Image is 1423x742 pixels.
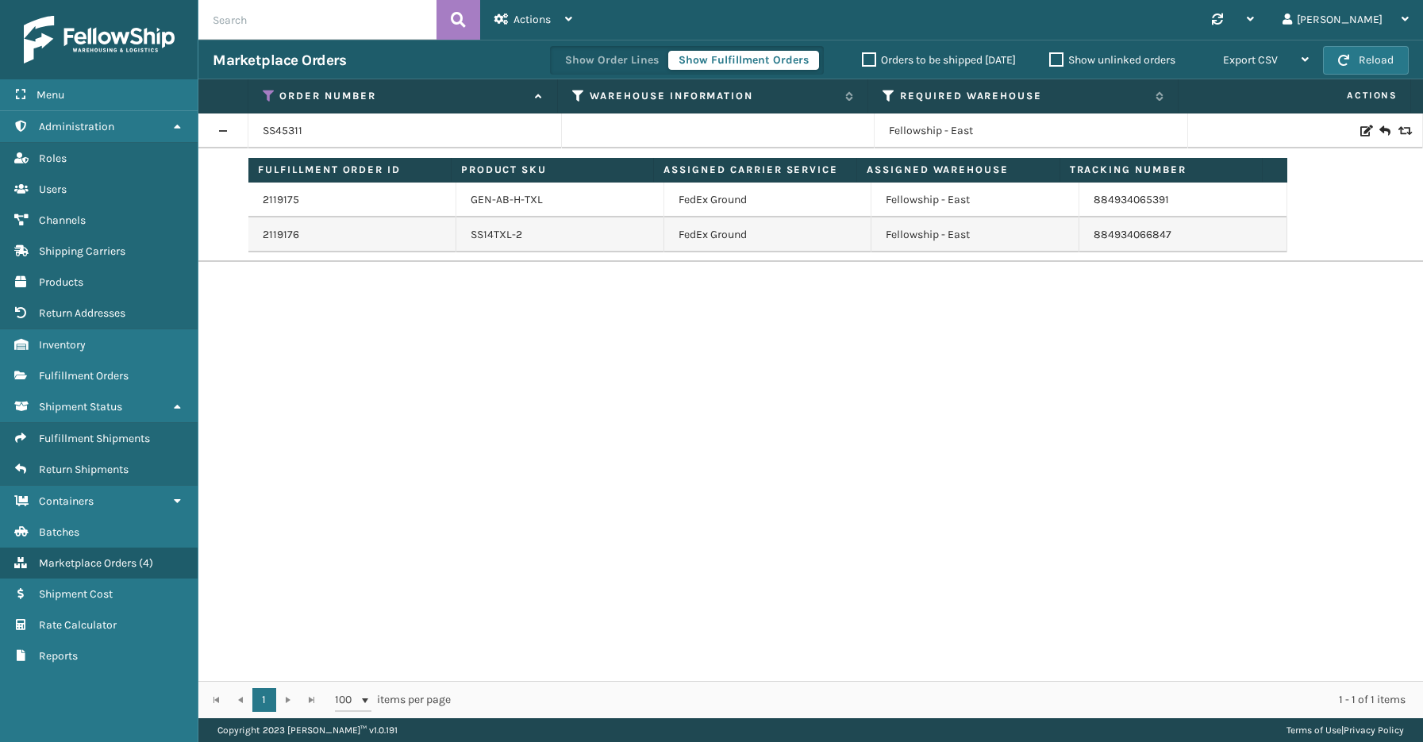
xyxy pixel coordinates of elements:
span: Channels [39,213,86,227]
div: 1 - 1 of 1 items [473,692,1406,708]
span: Users [39,183,67,196]
button: Show Fulfillment Orders [668,51,819,70]
label: Tracking Number [1070,163,1253,177]
td: FedEx Ground [664,183,872,217]
span: Shipping Carriers [39,244,125,258]
span: Menu [37,88,64,102]
button: Reload [1323,46,1409,75]
td: SS14TXL-2 [456,217,664,252]
a: 2119176 [263,227,299,243]
span: items per page [335,688,451,712]
td: Fellowship - East [871,183,1079,217]
i: Edit [1360,125,1370,136]
td: GEN-AB-H-TXL [456,183,664,217]
a: 2119175 [263,192,299,208]
span: Fulfillment Orders [39,369,129,383]
span: Export CSV [1223,53,1278,67]
img: logo [24,16,175,63]
div: | [1286,718,1404,742]
span: Batches [39,525,79,539]
a: Privacy Policy [1344,725,1404,736]
label: Show unlinked orders [1049,53,1175,67]
span: Fulfillment Shipments [39,432,150,445]
i: Create Return Label [1379,123,1389,139]
a: 884934066847 [1094,228,1171,241]
td: Fellowship - East [875,113,1188,148]
a: Terms of Use [1286,725,1341,736]
p: Copyright 2023 [PERSON_NAME]™ v 1.0.191 [217,718,398,742]
label: Product SKU [461,163,644,177]
label: Assigned Carrier Service [663,163,847,177]
td: Fellowship - East [871,217,1079,252]
span: Administration [39,120,114,133]
a: SS45311 [263,123,302,139]
span: Return Shipments [39,463,129,476]
label: Orders to be shipped [DATE] [862,53,1016,67]
a: 1 [252,688,276,712]
span: ( 4 ) [139,556,153,570]
h3: Marketplace Orders [213,51,346,70]
span: Roles [39,152,67,165]
label: Required Warehouse [900,89,1148,103]
span: Products [39,275,83,289]
span: Actions [513,13,551,26]
button: Show Order Lines [555,51,669,70]
span: Return Addresses [39,306,125,320]
label: Order Number [279,89,527,103]
i: Replace [1398,125,1408,136]
span: Containers [39,494,94,508]
span: Inventory [39,338,86,352]
span: Shipment Status [39,400,122,413]
span: Reports [39,649,78,663]
span: Actions [1183,83,1407,109]
label: Fulfillment Order ID [258,163,441,177]
label: Assigned Warehouse [867,163,1050,177]
span: Shipment Cost [39,587,113,601]
label: Warehouse Information [590,89,837,103]
span: 100 [335,692,359,708]
span: Rate Calculator [39,618,117,632]
td: FedEx Ground [664,217,872,252]
a: 884934065391 [1094,193,1169,206]
span: Marketplace Orders [39,556,137,570]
